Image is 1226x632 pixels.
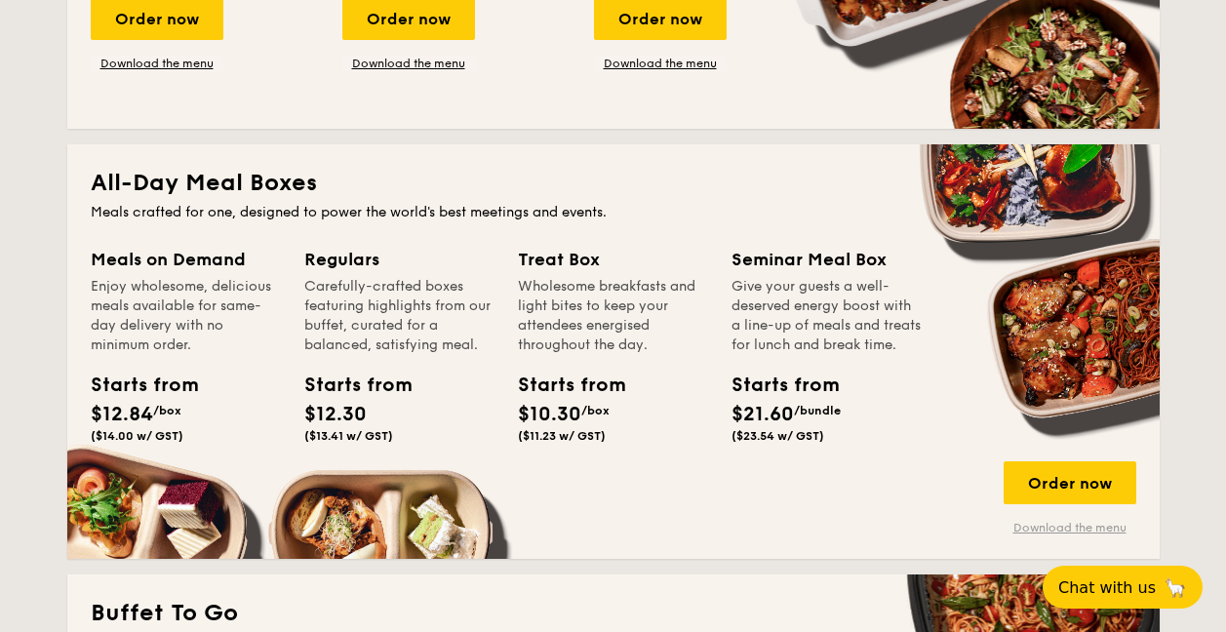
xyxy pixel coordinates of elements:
[794,404,841,417] span: /bundle
[732,277,922,355] div: Give your guests a well-deserved energy boost with a line-up of meals and treats for lunch and br...
[732,429,824,443] span: ($23.54 w/ GST)
[518,371,606,400] div: Starts from
[91,168,1136,199] h2: All-Day Meal Boxes
[518,246,708,273] div: Treat Box
[304,371,392,400] div: Starts from
[342,56,475,71] a: Download the menu
[1164,576,1187,599] span: 🦙
[518,277,708,355] div: Wholesome breakfasts and light bites to keep your attendees energised throughout the day.
[1043,566,1203,609] button: Chat with us🦙
[91,429,183,443] span: ($14.00 w/ GST)
[304,403,367,426] span: $12.30
[594,56,727,71] a: Download the menu
[732,371,819,400] div: Starts from
[153,404,181,417] span: /box
[1004,520,1136,535] a: Download the menu
[91,56,223,71] a: Download the menu
[304,429,393,443] span: ($13.41 w/ GST)
[304,277,494,355] div: Carefully-crafted boxes featuring highlights from our buffet, curated for a balanced, satisfying ...
[1004,461,1136,504] div: Order now
[581,404,610,417] span: /box
[91,598,1136,629] h2: Buffet To Go
[304,246,494,273] div: Regulars
[91,246,281,273] div: Meals on Demand
[518,429,606,443] span: ($11.23 w/ GST)
[91,403,153,426] span: $12.84
[732,246,922,273] div: Seminar Meal Box
[91,371,178,400] div: Starts from
[91,277,281,355] div: Enjoy wholesome, delicious meals available for same-day delivery with no minimum order.
[91,203,1136,222] div: Meals crafted for one, designed to power the world's best meetings and events.
[1058,578,1156,597] span: Chat with us
[732,403,794,426] span: $21.60
[518,403,581,426] span: $10.30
